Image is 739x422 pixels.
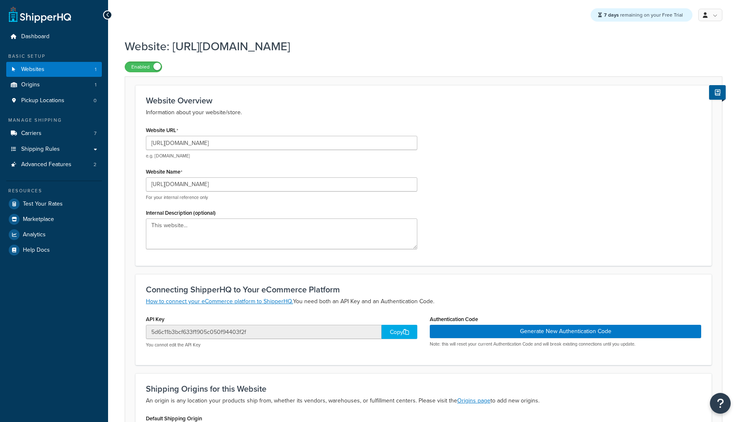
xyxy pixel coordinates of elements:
label: Enabled [125,62,162,72]
p: An origin is any location your products ship from, whether its vendors, warehouses, or fulfillmen... [146,396,701,406]
a: Help Docs [6,243,102,258]
span: 1 [95,81,96,88]
li: Advanced Features [6,157,102,172]
a: Shipping Rules [6,142,102,157]
span: Marketplace [23,216,54,223]
strong: 7 days [604,11,619,19]
p: e.g. [DOMAIN_NAME] [146,153,417,159]
a: How to connect your eCommerce platform to ShipperHQ. [146,297,293,306]
button: Generate New Authentication Code [430,325,701,338]
label: Authentication Code [430,316,478,322]
button: Open Resource Center [710,393,731,414]
span: Test Your Rates [23,201,63,208]
span: remaining on your Free Trial [604,11,683,19]
p: You need both an API Key and an Authentication Code. [146,297,701,307]
span: Origins [21,81,40,88]
a: Dashboard [6,29,102,44]
span: Dashboard [21,33,49,40]
label: Internal Description (optional) [146,210,216,216]
h3: Shipping Origins for this Website [146,384,701,393]
p: Information about your website/store. [146,108,701,118]
span: Pickup Locations [21,97,64,104]
span: Carriers [21,130,42,137]
li: Pickup Locations [6,93,102,108]
a: Advanced Features2 [6,157,102,172]
p: Note: this will reset your current Authentication Code and will break existing connections until ... [430,341,701,347]
span: 7 [94,130,96,137]
div: Resources [6,187,102,194]
label: API Key [146,316,165,322]
span: Shipping Rules [21,146,60,153]
p: You cannot edit the API Key [146,342,417,348]
span: 1 [95,66,96,73]
span: Help Docs [23,247,50,254]
a: Analytics [6,227,102,242]
a: Marketplace [6,212,102,227]
a: Websites1 [6,62,102,77]
div: Copy [382,325,417,339]
p: For your internal reference only [146,194,417,201]
a: Pickup Locations0 [6,93,102,108]
li: Carriers [6,126,102,141]
li: Origins [6,77,102,93]
li: Websites [6,62,102,77]
span: 0 [94,97,96,104]
span: 2 [94,161,96,168]
button: Show Help Docs [709,85,726,100]
label: Website URL [146,127,178,134]
textarea: This website... [146,218,417,249]
a: Origins1 [6,77,102,93]
label: Website Name [146,169,182,175]
span: Analytics [23,231,46,238]
h3: Website Overview [146,96,701,105]
div: Manage Shipping [6,117,102,124]
label: Default Shipping Origin [146,415,202,422]
div: Basic Setup [6,53,102,60]
a: Origins page [457,396,490,405]
span: Websites [21,66,44,73]
span: Advanced Features [21,161,71,168]
h3: Connecting ShipperHQ to Your eCommerce Platform [146,285,701,294]
h1: Website: [URL][DOMAIN_NAME] [125,38,712,54]
a: Carriers7 [6,126,102,141]
a: Test Your Rates [6,196,102,211]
